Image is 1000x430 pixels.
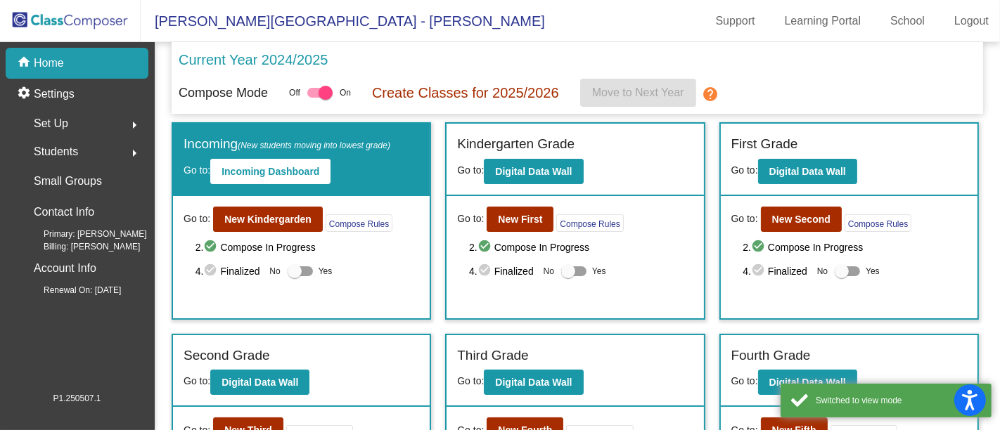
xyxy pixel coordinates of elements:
span: Go to: [184,164,210,176]
b: Digital Data Wall [495,377,572,388]
b: New Second [772,214,831,225]
mat-icon: home [17,55,34,72]
b: New Kindergarden [224,214,312,225]
b: Incoming Dashboard [222,166,319,177]
p: Current Year 2024/2025 [179,49,328,70]
label: First Grade [731,134,798,155]
span: Go to: [731,211,758,226]
a: Learning Portal [774,10,873,32]
mat-icon: check_circle [477,239,494,256]
p: Home [34,55,64,72]
span: Go to: [457,164,484,176]
a: Logout [943,10,1000,32]
span: Off [289,86,300,99]
span: 2. Compose In Progress [743,239,967,256]
span: On [340,86,351,99]
b: Digital Data Wall [222,377,298,388]
b: Digital Data Wall [769,377,846,388]
div: Switched to view mode [816,394,981,407]
a: Support [705,10,767,32]
span: Go to: [184,375,210,386]
mat-icon: check_circle [203,263,220,280]
span: Go to: [731,164,758,176]
button: Compose Rules [845,214,911,232]
span: (New students moving into lowest grade) [238,141,390,150]
span: Students [34,142,78,162]
button: Compose Rules [556,214,623,232]
span: 4. Finalized [195,263,263,280]
a: School [879,10,936,32]
span: Go to: [457,211,484,226]
span: Move to Next Year [592,86,684,98]
mat-icon: arrow_right [126,117,143,133]
span: [PERSON_NAME][GEOGRAPHIC_DATA] - [PERSON_NAME] [141,10,545,32]
label: Fourth Grade [731,346,811,366]
p: Small Groups [34,171,102,191]
span: Go to: [457,375,484,386]
p: Compose Mode [179,84,268,103]
span: Billing: [PERSON_NAME] [21,240,140,253]
p: Settings [34,86,75,103]
label: Incoming [184,134,390,155]
button: Digital Data Wall [210,370,309,395]
span: 4. Finalized [469,263,537,280]
span: Primary: [PERSON_NAME] [21,228,147,240]
button: New Kindergarden [213,207,323,232]
label: Kindergarten Grade [457,134,575,155]
label: Third Grade [457,346,528,366]
mat-icon: check_circle [751,263,768,280]
mat-icon: check_circle [203,239,220,256]
span: Yes [319,263,333,280]
span: Set Up [34,114,68,133]
span: 2. Compose In Progress [469,239,693,256]
span: Go to: [184,211,210,226]
mat-icon: arrow_right [126,145,143,162]
mat-icon: settings [17,86,34,103]
mat-icon: check_circle [751,239,768,256]
button: Digital Data Wall [484,159,583,184]
span: Go to: [731,375,758,386]
button: New Second [761,207,842,232]
b: Digital Data Wall [495,166,572,177]
b: Digital Data Wall [769,166,846,177]
button: Digital Data Wall [484,370,583,395]
button: Compose Rules [326,214,392,232]
mat-icon: check_circle [477,263,494,280]
span: Yes [866,263,880,280]
span: No [544,265,554,278]
p: Account Info [34,259,96,278]
b: New First [498,214,542,225]
button: Incoming Dashboard [210,159,331,184]
button: Digital Data Wall [758,370,857,395]
button: Move to Next Year [580,79,696,107]
span: 2. Compose In Progress [195,239,420,256]
p: Contact Info [34,202,94,222]
span: Renewal On: [DATE] [21,284,121,297]
span: Yes [592,263,606,280]
span: 4. Finalized [743,263,810,280]
button: New First [487,207,553,232]
mat-icon: help [702,86,719,103]
button: Digital Data Wall [758,159,857,184]
span: No [817,265,828,278]
label: Second Grade [184,346,270,366]
p: Create Classes for 2025/2026 [372,82,559,103]
span: No [269,265,280,278]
